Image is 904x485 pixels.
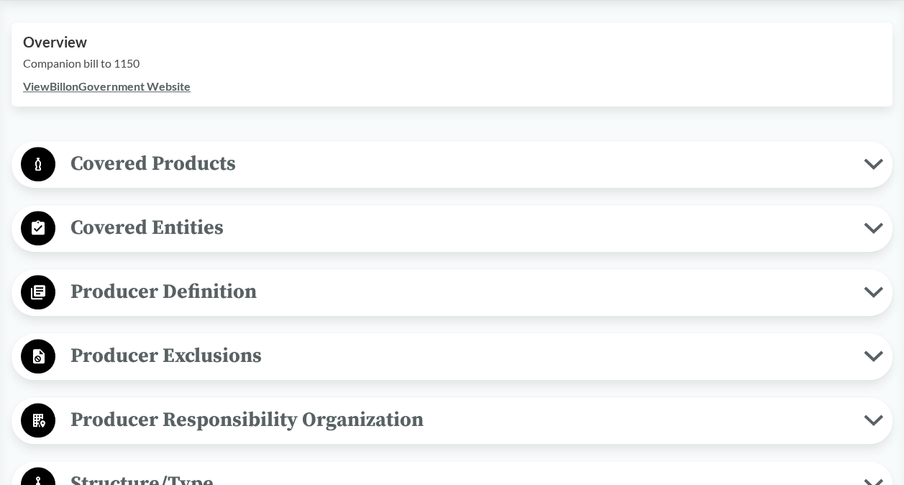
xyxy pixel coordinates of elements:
p: Companion bill to 1150 [23,55,881,72]
span: Covered Entities [55,212,864,244]
button: Covered Products [17,146,887,183]
h2: Overview [23,34,881,50]
span: Producer Responsibility Organization [55,404,864,436]
a: ViewBillonGovernment Website [23,79,191,93]
span: Producer Exclusions [55,340,864,372]
button: Producer Responsibility Organization [17,402,887,439]
button: Producer Definition [17,274,887,311]
span: Covered Products [55,148,864,180]
span: Producer Definition [55,276,864,308]
button: Producer Exclusions [17,338,887,375]
button: Covered Entities [17,210,887,247]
